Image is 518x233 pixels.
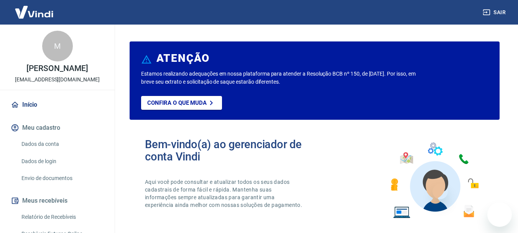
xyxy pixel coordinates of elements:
[18,170,105,186] a: Envio de documentos
[487,202,512,227] iframe: Botão para abrir a janela de mensagens
[147,99,207,106] p: Confira o que muda
[9,96,105,113] a: Início
[156,55,210,62] h6: ATENÇÃO
[384,138,484,223] img: Imagem de um avatar masculino com diversos icones exemplificando as funcionalidades do gerenciado...
[481,5,509,20] button: Sair
[15,76,100,84] p: [EMAIL_ADDRESS][DOMAIN_NAME]
[141,70,419,86] p: Estamos realizando adequações em nossa plataforma para atender a Resolução BCB nº 150, de [DATE]....
[9,0,59,24] img: Vindi
[18,209,105,225] a: Relatório de Recebíveis
[26,64,88,73] p: [PERSON_NAME]
[9,192,105,209] button: Meus recebíveis
[141,96,222,110] a: Confira o que muda
[42,31,73,61] div: M
[9,119,105,136] button: Meu cadastro
[432,184,448,199] iframe: Fechar mensagem
[145,178,304,209] p: Aqui você pode consultar e atualizar todos os seus dados cadastrais de forma fácil e rápida. Mant...
[18,136,105,152] a: Dados da conta
[18,154,105,169] a: Dados de login
[145,138,315,163] h2: Bem-vindo(a) ao gerenciador de conta Vindi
